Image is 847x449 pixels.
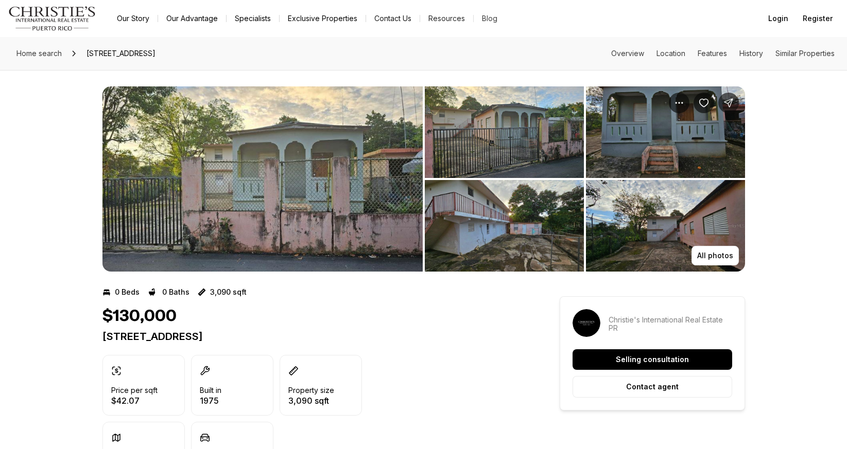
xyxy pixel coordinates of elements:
[718,93,739,113] button: Share Property: 568 CALLE SAN SEBASTIAN #6
[210,288,247,296] p: 3,090 sqft
[8,6,96,31] img: logo
[115,288,140,296] p: 0 Beds
[573,349,732,370] button: Selling consultation
[697,252,733,260] p: All photos
[474,11,506,26] a: Blog
[803,14,833,23] span: Register
[586,180,745,272] button: View image gallery
[626,383,679,391] p: Contact agent
[573,376,732,398] button: Contact agent
[227,11,279,26] a: Specialists
[162,288,189,296] p: 0 Baths
[425,86,745,272] li: 2 of 5
[762,8,794,29] button: Login
[200,397,221,405] p: 1975
[775,49,835,58] a: Skip to: Similar Properties
[425,86,584,178] button: View image gallery
[698,49,727,58] a: Skip to: Features
[109,11,158,26] a: Our Story
[694,93,714,113] button: Save Property: 568 CALLE SAN SEBASTIAN #6
[616,355,689,364] p: Selling consultation
[586,86,745,178] button: View image gallery
[692,246,739,265] button: All photos
[102,86,423,272] li: 1 of 5
[366,11,420,26] button: Contact Us
[280,11,366,26] a: Exclusive Properties
[102,86,745,272] div: Listing Photos
[111,386,158,394] p: Price per sqft
[611,49,644,58] a: Skip to: Overview
[158,11,226,26] a: Our Advantage
[288,386,334,394] p: Property size
[768,14,788,23] span: Login
[611,49,835,58] nav: Page section menu
[111,397,158,405] p: $42.07
[102,307,177,326] h1: $130,000
[82,45,160,62] span: [STREET_ADDRESS]
[797,8,839,29] button: Register
[739,49,763,58] a: Skip to: History
[12,45,66,62] a: Home search
[102,330,523,343] p: [STREET_ADDRESS]
[420,11,473,26] a: Resources
[669,93,689,113] button: Property options
[609,316,732,332] p: Christie's International Real Estate PR
[656,49,685,58] a: Skip to: Location
[288,397,334,405] p: 3,090 sqft
[16,49,62,58] span: Home search
[425,180,584,272] button: View image gallery
[102,86,423,272] button: View image gallery
[200,386,221,394] p: Built in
